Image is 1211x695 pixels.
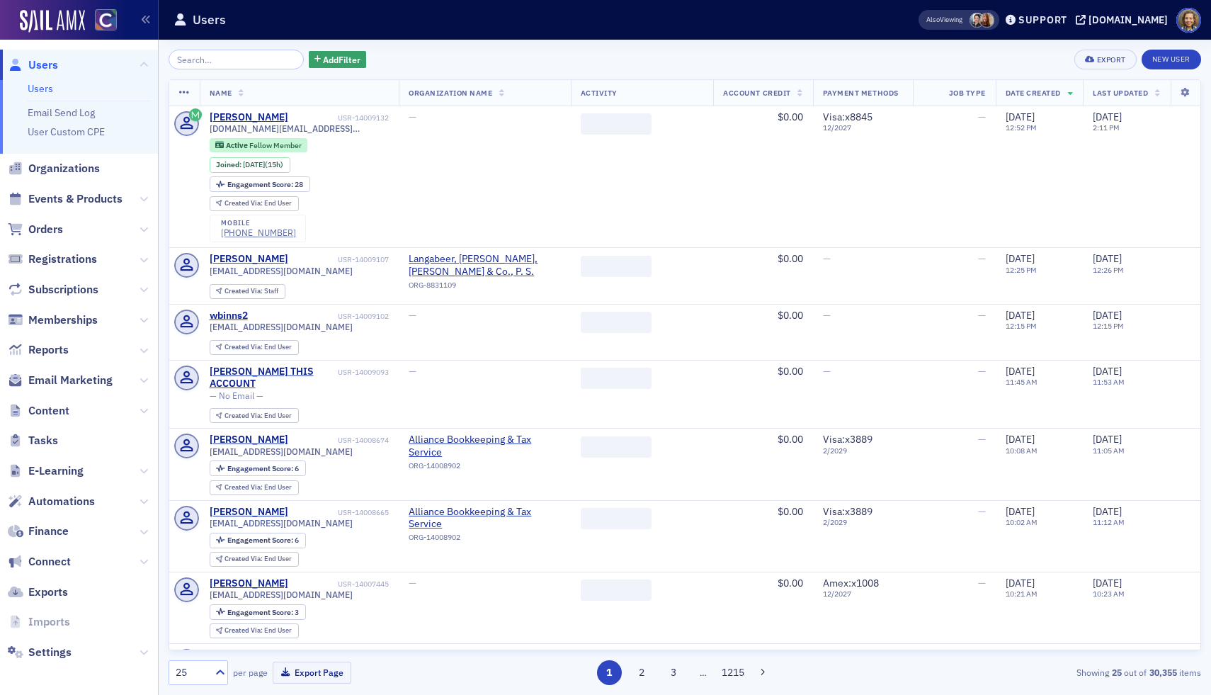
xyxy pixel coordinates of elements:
[409,365,416,378] span: —
[28,554,71,570] span: Connect
[409,648,416,661] span: —
[1093,446,1125,456] time: 11:05 AM
[8,282,98,298] a: Subscriptions
[28,433,58,448] span: Tasks
[1093,505,1122,518] span: [DATE]
[224,198,264,208] span: Created Via :
[721,660,746,685] button: 1215
[28,82,53,95] a: Users
[778,111,803,123] span: $0.00
[581,312,652,333] span: ‌
[20,10,85,33] img: SailAMX
[8,584,68,600] a: Exports
[723,88,790,98] span: Account Credit
[210,518,353,529] span: [EMAIL_ADDRESS][DOMAIN_NAME]
[227,465,299,473] div: 6
[28,342,69,358] span: Reports
[224,626,264,635] span: Created Via :
[1093,123,1120,132] time: 2:11 PM
[224,286,264,295] span: Created Via :
[28,524,69,539] span: Finance
[216,160,243,169] span: Joined :
[210,88,232,98] span: Name
[85,9,117,33] a: View Homepage
[778,433,803,446] span: $0.00
[823,433,872,446] span: Visa : x3889
[8,222,63,237] a: Orders
[1093,517,1125,527] time: 11:12 AM
[210,176,310,192] div: Engagement Score: 28
[1176,8,1201,33] span: Profile
[1076,15,1173,25] button: [DOMAIN_NAME]
[1093,365,1122,378] span: [DATE]
[409,461,560,475] div: ORG-14008902
[290,113,389,123] div: USR-14009132
[224,555,292,563] div: End User
[778,309,803,322] span: $0.00
[1093,309,1122,322] span: [DATE]
[1093,377,1125,387] time: 11:53 AM
[28,282,98,298] span: Subscriptions
[1006,111,1035,123] span: [DATE]
[169,50,304,69] input: Search…
[210,649,299,662] a: kalebmcfarland820
[176,665,207,680] div: 25
[581,580,652,601] span: ‌
[867,666,1201,679] div: Showing out of items
[823,589,903,599] span: 12 / 2027
[978,252,986,265] span: —
[210,111,288,124] a: [PERSON_NAME]
[823,111,872,123] span: Visa : x8845
[823,252,831,265] span: —
[581,113,652,135] span: ‌
[778,505,803,518] span: $0.00
[581,508,652,529] span: ‌
[210,138,308,152] div: Active: Active: Fellow Member
[978,309,986,322] span: —
[226,140,249,150] span: Active
[1006,505,1035,518] span: [DATE]
[224,344,292,351] div: End User
[978,433,986,446] span: —
[210,390,263,401] span: — No Email —
[978,648,986,661] span: —
[1006,88,1061,98] span: Date Created
[224,200,292,208] div: End User
[224,288,278,295] div: Staff
[823,518,903,527] span: 2 / 2029
[581,436,652,458] span: ‌
[1093,577,1122,589] span: [DATE]
[210,604,306,620] div: Engagement Score: 3
[227,609,299,616] div: 3
[823,365,831,378] span: —
[1006,123,1037,132] time: 12:52 PM
[8,524,69,539] a: Finance
[661,660,686,685] button: 3
[210,253,288,266] a: [PERSON_NAME]
[629,660,654,685] button: 2
[224,412,292,420] div: End User
[1006,377,1037,387] time: 11:45 AM
[210,506,288,519] div: [PERSON_NAME]
[970,13,984,28] span: Pamela Galey-Coleman
[1006,309,1035,322] span: [DATE]
[778,365,803,378] span: $0.00
[1093,321,1124,331] time: 12:15 PM
[210,589,353,600] span: [EMAIL_ADDRESS][DOMAIN_NAME]
[409,111,416,123] span: —
[409,533,560,547] div: ORG-14008902
[1088,13,1168,26] div: [DOMAIN_NAME]
[28,494,95,509] span: Automations
[28,645,72,660] span: Settings
[8,161,100,176] a: Organizations
[823,505,872,518] span: Visa : x3889
[95,9,117,31] img: SailAMX
[28,584,68,600] span: Exports
[210,266,353,276] span: [EMAIL_ADDRESS][DOMAIN_NAME]
[1093,252,1122,265] span: [DATE]
[409,506,560,531] span: Alliance Bookkeeping & Tax Service
[210,577,288,590] div: [PERSON_NAME]
[28,222,63,237] span: Orders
